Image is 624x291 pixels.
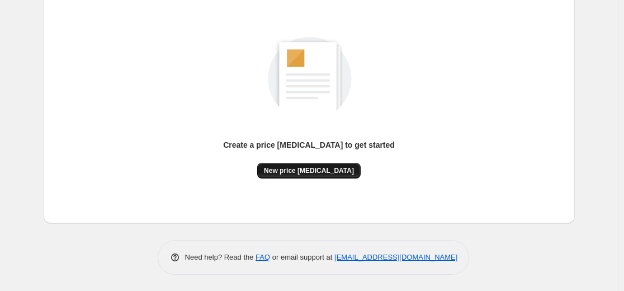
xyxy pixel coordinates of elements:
[185,253,256,261] span: Need help? Read the
[334,253,457,261] a: [EMAIL_ADDRESS][DOMAIN_NAME]
[264,166,354,175] span: New price [MEDICAL_DATA]
[256,253,270,261] a: FAQ
[257,163,361,179] button: New price [MEDICAL_DATA]
[223,139,395,151] p: Create a price [MEDICAL_DATA] to get started
[270,253,334,261] span: or email support at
